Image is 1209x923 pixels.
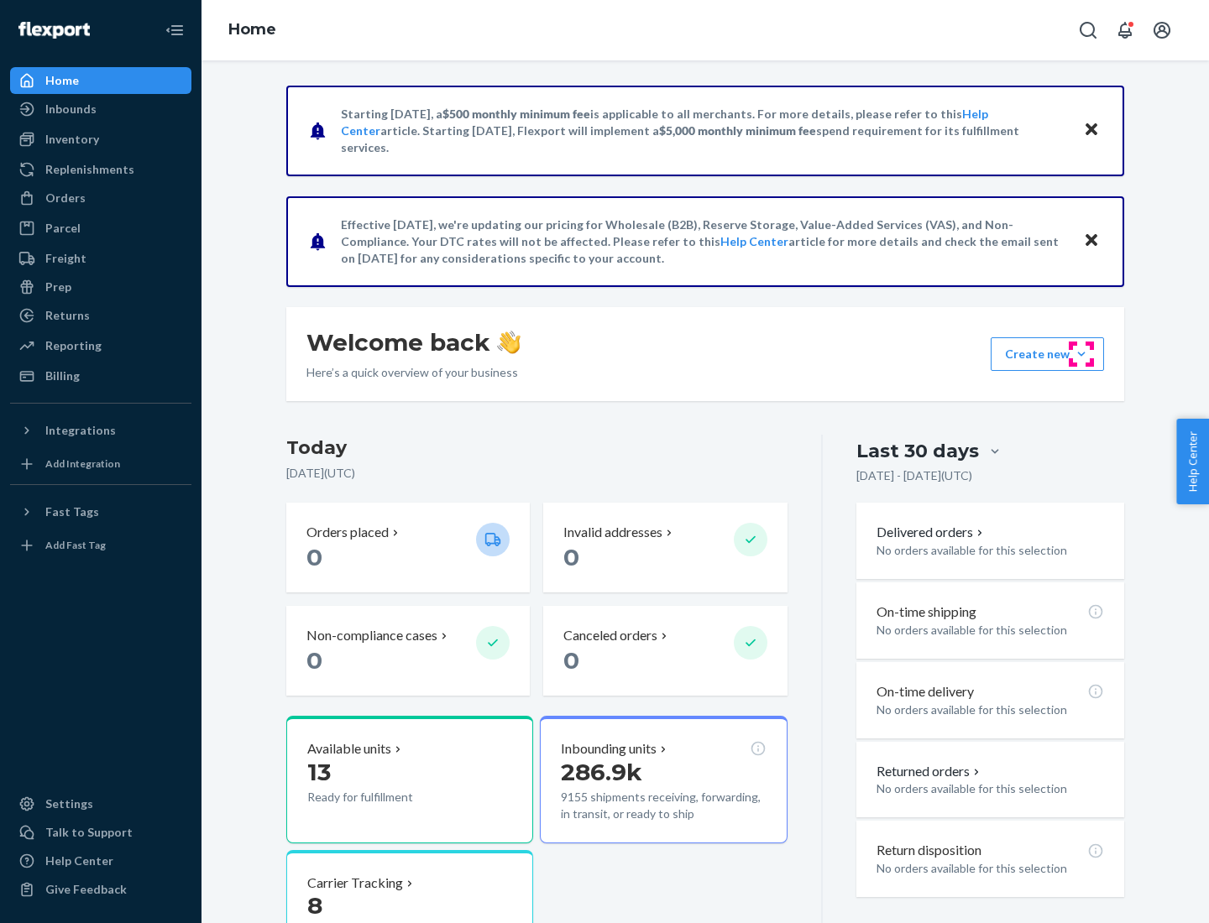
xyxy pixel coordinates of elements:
[10,245,191,272] a: Freight
[228,20,276,39] a: Home
[10,417,191,444] button: Integrations
[1081,118,1102,143] button: Close
[45,337,102,354] div: Reporting
[45,161,134,178] div: Replenishments
[10,215,191,242] a: Parcel
[45,422,116,439] div: Integrations
[543,503,787,592] button: Invalid addresses 0
[543,606,787,696] button: Canceled orders 0
[563,523,662,542] p: Invalid addresses
[563,626,657,645] p: Canceled orders
[10,126,191,153] a: Inventory
[1176,419,1209,504] button: Help Center
[856,467,972,484] p: [DATE] - [DATE] ( UTC )
[877,523,987,542] button: Delivered orders
[215,6,290,55] ol: breadcrumbs
[877,701,1104,718] p: No orders available for this selection
[158,13,191,47] button: Close Navigation
[306,646,322,675] span: 0
[877,602,976,622] p: On-time shipping
[561,739,657,759] p: Inbounding units
[877,860,1104,877] p: No orders available for this selection
[877,542,1104,559] p: No orders available for this selection
[10,819,191,846] a: Talk to Support
[10,332,191,359] a: Reporting
[341,106,1067,156] p: Starting [DATE], a is applicable to all merchants. For more details, please refer to this article...
[10,451,191,477] a: Add Integration
[1108,13,1142,47] button: Open notifications
[45,456,120,471] div: Add Integration
[10,185,191,211] a: Orders
[540,716,787,843] button: Inbounding units286.9k9155 shipments receiving, forwarding, in transit, or ready to ship
[877,841,981,860] p: Return disposition
[10,498,191,525] button: Fast Tags
[45,190,86,206] div: Orders
[45,101,97,117] div: Inbounds
[45,538,106,552] div: Add Fast Tag
[45,220,81,237] div: Parcel
[45,853,113,869] div: Help Center
[306,523,389,542] p: Orders placed
[307,873,403,893] p: Carrier Tracking
[877,622,1104,639] p: No orders available for this selection
[45,795,93,812] div: Settings
[286,503,530,592] button: Orders placed 0
[307,891,322,920] span: 8
[45,503,99,520] div: Fast Tags
[307,758,331,786] span: 13
[497,331,521,354] img: hand-wave emoji
[341,216,1067,267] p: Effective [DATE], we're updating our pricing for Wholesale (B2B), Reserve Storage, Value-Added Se...
[10,876,191,903] button: Give Feedback
[10,362,191,389] a: Billing
[659,123,816,138] span: $5,000 monthly minimum fee
[286,435,788,461] h3: Today
[10,790,191,817] a: Settings
[18,22,90,39] img: Flexport logo
[306,327,521,357] h1: Welcome back
[10,96,191,123] a: Inbounds
[45,307,90,324] div: Returns
[1145,13,1179,47] button: Open account menu
[10,67,191,94] a: Home
[286,606,530,696] button: Non-compliance cases 0
[306,364,521,381] p: Here’s a quick overview of your business
[10,302,191,329] a: Returns
[561,758,642,786] span: 286.9k
[10,156,191,183] a: Replenishments
[45,824,133,841] div: Talk to Support
[877,682,974,701] p: On-time delivery
[45,72,79,89] div: Home
[306,626,437,645] p: Non-compliance cases
[1081,229,1102,253] button: Close
[991,337,1104,371] button: Create new
[442,107,590,121] span: $500 monthly minimum fee
[877,762,983,781] button: Returned orders
[563,543,579,571] span: 0
[45,250,86,267] div: Freight
[1071,13,1105,47] button: Open Search Box
[10,532,191,559] a: Add Fast Tag
[307,789,463,806] p: Ready for fulfillment
[45,368,80,384] div: Billing
[10,274,191,300] a: Prep
[307,739,391,759] p: Available units
[877,780,1104,797] p: No orders available for this selection
[286,465,788,482] p: [DATE] ( UTC )
[720,234,788,248] a: Help Center
[306,543,322,571] span: 0
[561,789,766,822] p: 9155 shipments receiving, forwarding, in transit, or ready to ship
[10,847,191,874] a: Help Center
[45,279,71,295] div: Prep
[563,646,579,675] span: 0
[856,438,979,464] div: Last 30 days
[286,716,533,843] button: Available units13Ready for fulfillment
[45,131,99,148] div: Inventory
[45,881,127,898] div: Give Feedback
